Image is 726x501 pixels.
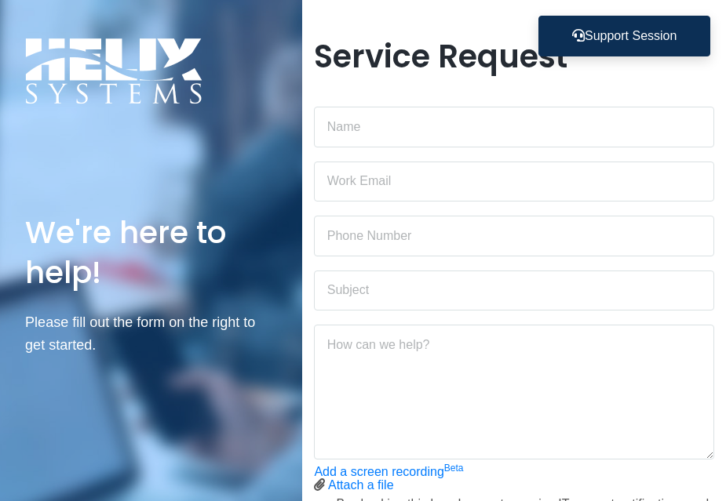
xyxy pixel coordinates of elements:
p: Please fill out the form on the right to get started. [25,311,277,357]
sup: Beta [444,463,464,474]
input: Subject [314,270,714,311]
h1: Service Request [314,38,714,75]
h1: We're here to help! [25,213,277,293]
a: Attach a file [328,478,394,492]
input: Work Email [314,162,714,202]
input: Phone Number [314,216,714,256]
button: Support Session [538,16,710,56]
input: Name [314,107,714,147]
a: Add a screen recordingBeta [314,465,463,478]
img: Logo [25,38,202,104]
